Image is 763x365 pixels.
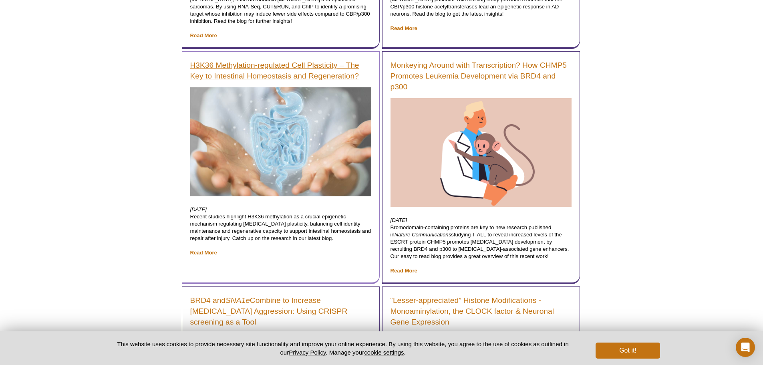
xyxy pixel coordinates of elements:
[391,25,417,31] a: Read More
[391,217,407,223] em: [DATE]
[364,349,404,356] button: cookie settings
[190,206,207,212] em: [DATE]
[391,98,572,207] img: Doctor with monkey
[190,295,371,327] a: BRD4 andSNA1eCombine to Increase [MEDICAL_DATA] Aggression: Using CRISPR screening as a Tool
[190,206,371,256] p: Recent studies highlight H3K36 methylation as a crucial epigenetic mechanism regulating [MEDICAL_...
[190,60,371,81] a: H3K36 Methylation-regulated Cell Plasticity – The Key to Intestinal Homeostasis and Regeneration?
[596,343,660,359] button: Got it!
[190,87,371,196] img: Woman using digital x-ray of human intestine
[225,296,250,305] em: SNA1e
[395,232,451,238] em: Nature Communications
[391,295,572,327] a: “Lesser-appreciated” Histone Modifications - Monoaminylation, the CLOCK factor & Neuronal Gene Ex...
[391,217,572,274] p: Bromodomain-containing proteins are key to new research published in studying T-ALL to reveal inc...
[736,338,755,357] div: Open Intercom Messenger
[190,32,217,38] a: Read More
[289,349,326,356] a: Privacy Policy
[391,60,572,92] a: Monkeying Around with Transcription? How CHMP5 Promotes Leukemia Development via BRD4 and p300
[103,340,583,357] p: This website uses cookies to provide necessary site functionality and improve your online experie...
[391,268,417,274] a: Read More
[190,250,217,256] a: Read More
